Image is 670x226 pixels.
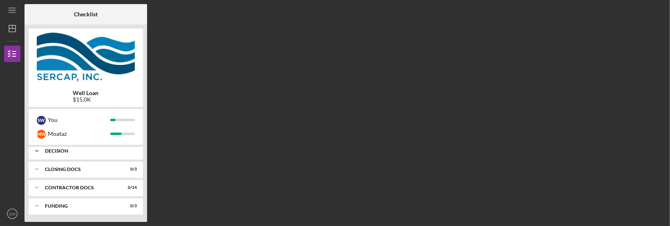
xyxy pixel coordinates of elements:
[37,116,46,125] div: S W
[45,148,133,153] div: Decision
[122,204,137,208] div: 0 / 3
[122,185,137,190] div: 0 / 14
[45,185,116,190] div: Contractor Docs
[73,96,99,103] div: $15.0K
[48,113,110,127] div: You
[73,90,99,96] b: Well Loan
[45,167,116,172] div: CLOSING DOCS
[29,33,143,82] img: Product logo
[48,127,110,141] div: Moataz
[37,130,46,139] div: M W
[9,212,16,216] text: SW
[45,204,116,208] div: Funding
[4,206,20,222] button: SW
[122,167,137,172] div: 0 / 3
[74,11,98,18] b: Checklist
